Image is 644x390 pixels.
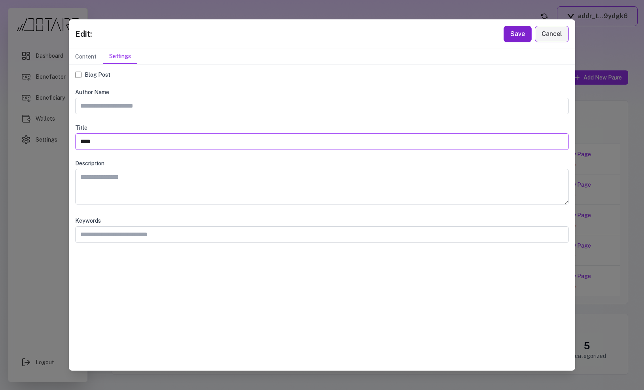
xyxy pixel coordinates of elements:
label: Blog Post [85,71,110,79]
label: Title [75,124,569,132]
label: Author Name [75,88,569,96]
button: Cancel [535,26,569,42]
button: Save [504,26,532,42]
h2: Edit: [75,28,92,40]
label: Description [75,159,569,167]
label: Keywords [75,217,569,225]
button: Settings [103,49,137,64]
button: Content [69,49,103,64]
